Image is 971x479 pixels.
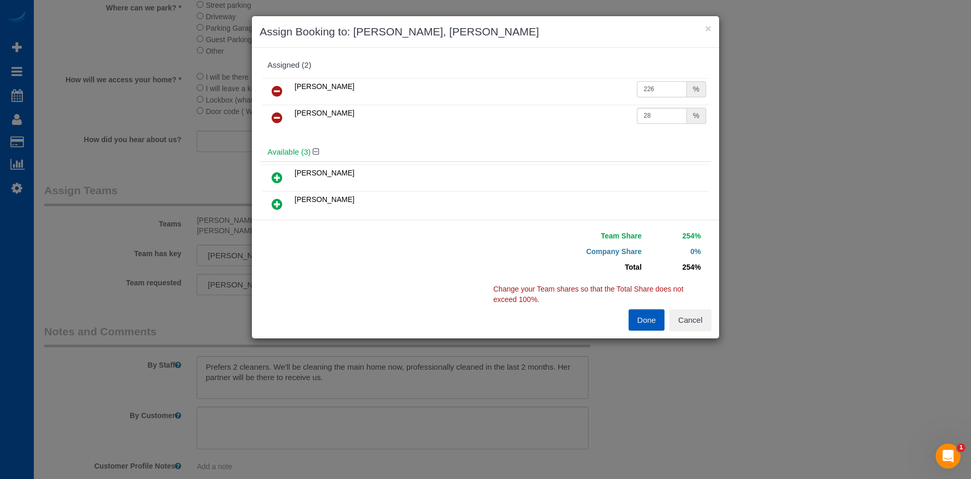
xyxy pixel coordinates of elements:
[493,244,644,259] td: Company Share
[687,81,706,97] div: %
[493,228,644,244] td: Team Share
[957,444,965,452] span: 1
[267,148,704,157] h4: Available (3)
[295,195,354,204] span: [PERSON_NAME]
[644,259,704,275] td: 254%
[295,82,354,91] span: [PERSON_NAME]
[705,23,711,34] button: ×
[644,228,704,244] td: 254%
[493,259,644,275] td: Total
[267,61,704,70] div: Assigned (2)
[295,169,354,177] span: [PERSON_NAME]
[260,24,711,40] h3: Assign Booking to: [PERSON_NAME], [PERSON_NAME]
[295,109,354,117] span: [PERSON_NAME]
[669,309,711,331] button: Cancel
[936,444,961,469] iframe: Intercom live chat
[644,244,704,259] td: 0%
[687,108,706,124] div: %
[629,309,665,331] button: Done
